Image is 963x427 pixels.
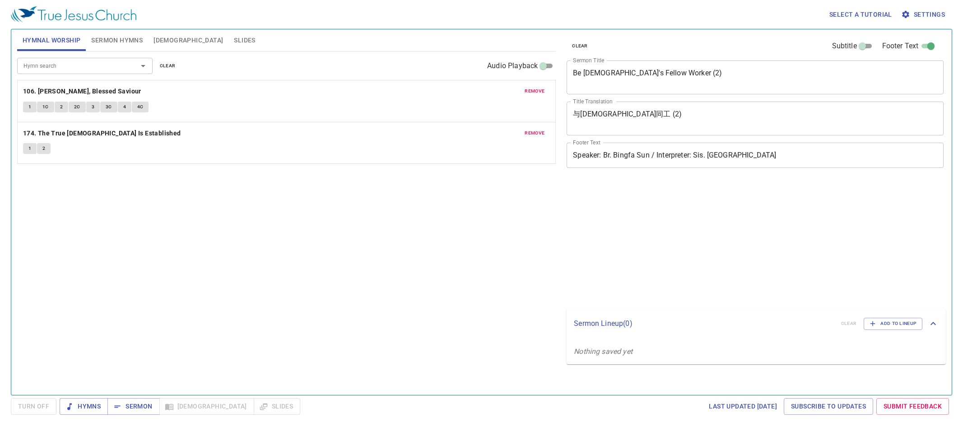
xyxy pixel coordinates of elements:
span: Select a tutorial [829,9,892,20]
button: 2C [69,102,86,112]
iframe: from-child [563,177,869,306]
span: Last updated [DATE] [709,401,777,412]
button: 4C [132,102,149,112]
button: 4 [118,102,131,112]
span: remove [525,87,544,95]
button: clear [154,60,181,71]
span: 2 [42,144,45,153]
button: Sermon [107,398,159,415]
button: Open [137,60,149,72]
b: 106. [PERSON_NAME], Blessed Saviour [23,86,141,97]
button: clear [567,41,593,51]
button: 174. The True [DEMOGRAPHIC_DATA] Is Established [23,128,182,139]
span: Hymns [67,401,101,412]
button: Select a tutorial [826,6,896,23]
a: Last updated [DATE] [705,398,781,415]
button: 3C [100,102,117,112]
button: Settings [899,6,949,23]
span: Hymnal Worship [23,35,81,46]
span: 1C [42,103,49,111]
p: Sermon Lineup ( 0 ) [574,318,834,329]
button: Add to Lineup [864,318,922,330]
img: True Jesus Church [11,6,136,23]
span: 2 [60,103,63,111]
button: 1 [23,143,37,154]
button: 106. [PERSON_NAME], Blessed Saviour [23,86,143,97]
span: 2C [74,103,80,111]
span: clear [572,42,588,50]
button: remove [519,86,550,97]
span: Subscribe to Updates [791,401,866,412]
span: Audio Playback [487,60,538,71]
span: Subtitle [832,41,857,51]
textarea: 与[DEMOGRAPHIC_DATA]同工 (2) [573,110,937,127]
b: 174. The True [DEMOGRAPHIC_DATA] Is Established [23,128,181,139]
span: [DEMOGRAPHIC_DATA] [154,35,223,46]
span: Settings [903,9,945,20]
span: Submit Feedback [884,401,942,412]
div: Sermon Lineup(0)clearAdd to Lineup [567,309,946,339]
a: Submit Feedback [876,398,949,415]
button: 3 [86,102,100,112]
button: remove [519,128,550,139]
span: 4 [123,103,126,111]
span: 1 [28,144,31,153]
button: 1C [37,102,54,112]
span: Sermon [115,401,152,412]
button: 2 [55,102,68,112]
span: Slides [234,35,255,46]
i: Nothing saved yet [574,347,633,356]
span: 4C [137,103,144,111]
textarea: Be [DEMOGRAPHIC_DATA]'s Fellow Worker (2) [573,69,937,86]
span: 3 [92,103,94,111]
span: 1 [28,103,31,111]
button: 1 [23,102,37,112]
span: remove [525,129,544,137]
span: 3C [106,103,112,111]
span: clear [160,62,176,70]
button: Hymns [60,398,108,415]
a: Subscribe to Updates [784,398,873,415]
span: Add to Lineup [870,320,916,328]
span: Footer Text [882,41,919,51]
span: Sermon Hymns [91,35,143,46]
button: 2 [37,143,51,154]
